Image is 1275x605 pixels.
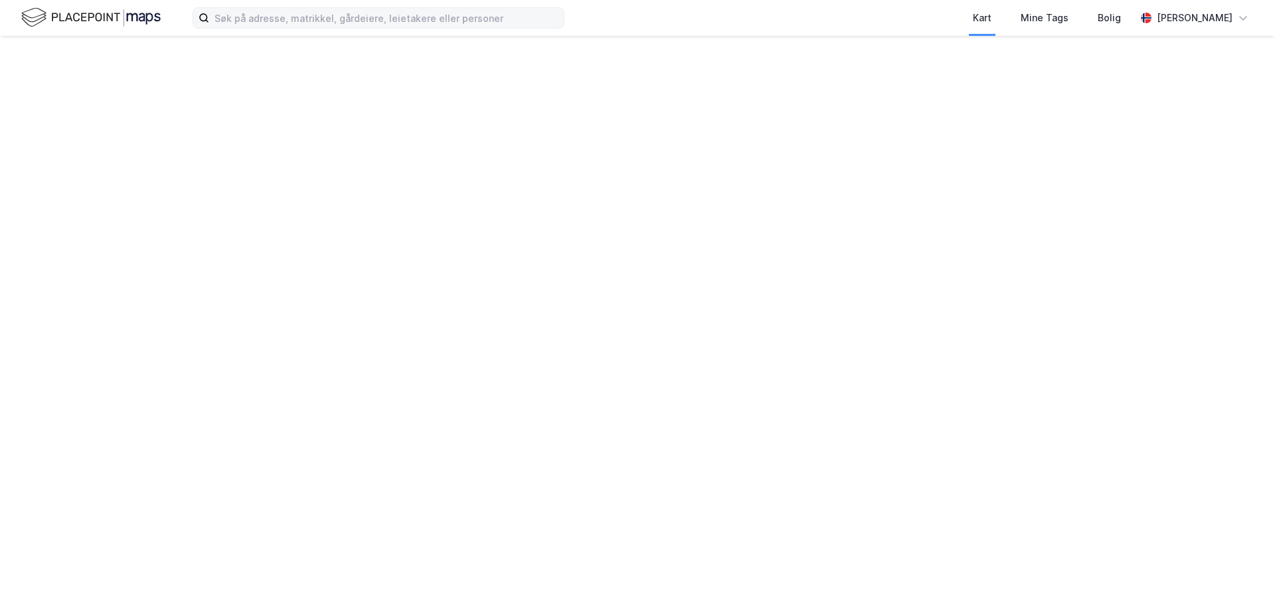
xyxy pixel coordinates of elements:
div: Kart [973,10,991,26]
div: Kontrollprogram for chat [1209,541,1275,605]
div: [PERSON_NAME] [1157,10,1232,26]
div: Mine Tags [1021,10,1068,26]
img: logo.f888ab2527a4732fd821a326f86c7f29.svg [21,6,161,29]
div: Bolig [1098,10,1121,26]
input: Søk på adresse, matrikkel, gårdeiere, leietakere eller personer [209,8,564,28]
iframe: Chat Widget [1209,541,1275,605]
